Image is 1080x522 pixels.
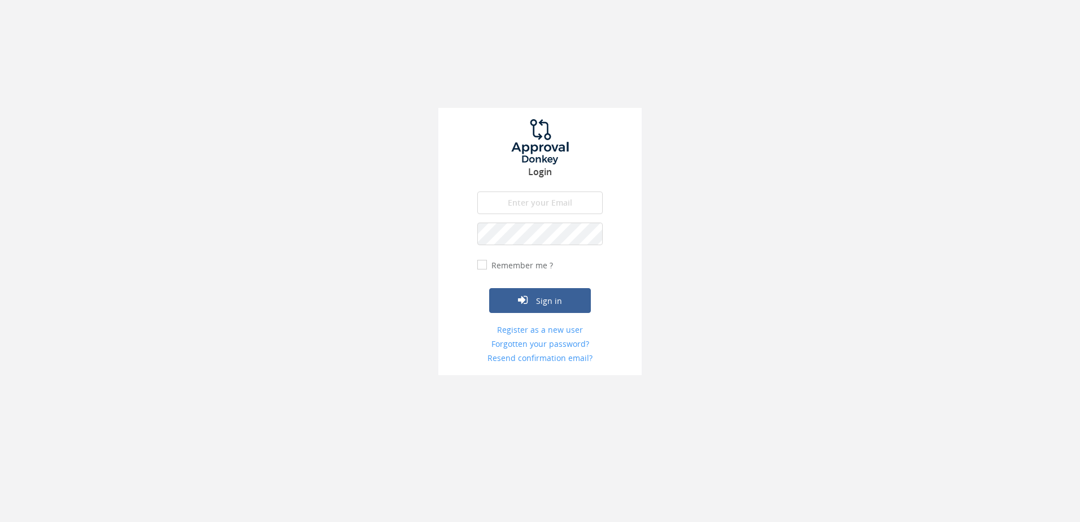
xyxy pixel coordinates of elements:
label: Remember me ? [489,260,553,271]
a: Register as a new user [477,324,603,336]
input: Enter your Email [477,192,603,214]
a: Resend confirmation email? [477,353,603,364]
h3: Login [438,167,642,177]
button: Sign in [489,288,591,313]
a: Forgotten your password? [477,338,603,350]
img: logo.png [498,119,582,164]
